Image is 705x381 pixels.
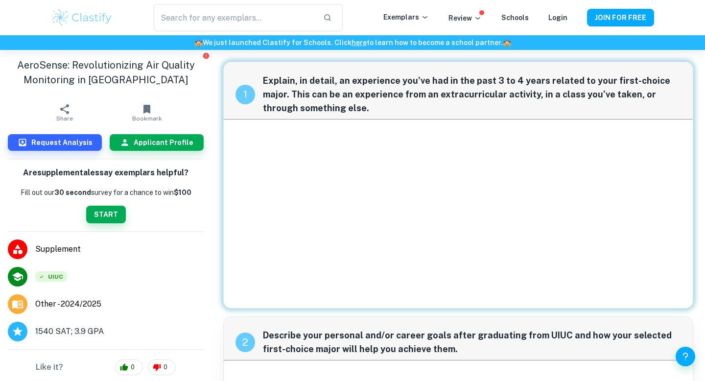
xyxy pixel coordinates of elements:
[587,9,654,26] button: JOIN FOR FREE
[115,359,143,375] div: 0
[35,271,67,282] span: UIUC
[35,271,67,282] div: Accepted: University of Illinois at Urbana-Champaign
[501,14,529,22] a: Schools
[2,37,703,48] h6: We just launched Clastify for Schools. Click to learn how to become a school partner.
[235,85,255,104] div: recipe
[158,362,173,372] span: 0
[148,359,176,375] div: 0
[263,74,681,115] span: Explain, in detail, an experience you've had in the past 3 to 4 years related to your first-choic...
[202,52,210,59] button: Report issue
[448,13,482,24] p: Review
[35,243,204,255] span: Supplement
[383,12,429,23] p: Exemplars
[134,137,193,148] h6: Applicant Profile
[23,167,188,179] h6: Are supplemental essay exemplars helpful?
[36,361,63,373] h6: Like it?
[194,39,203,47] span: 🏫
[548,14,567,22] a: Login
[86,206,126,223] button: START
[235,333,255,352] div: recipe
[51,8,113,27] img: Clastify logo
[263,329,681,356] span: Describe your personal and/or career goals after graduating from UIUC and how your selected first...
[110,134,204,151] button: Applicant Profile
[8,58,204,87] h1: AeroSense: Revolutionizing Air Quality Monitoring in [GEOGRAPHIC_DATA]
[676,347,695,366] button: Help and Feedback
[54,189,91,196] b: 30 second
[21,187,191,198] p: Fill out our survey for a chance to win
[8,134,102,151] button: Request Analysis
[503,39,511,47] span: 🏫
[125,362,140,372] span: 0
[31,137,93,148] h6: Request Analysis
[174,189,191,196] strong: $100
[132,115,162,122] span: Bookmark
[106,99,188,126] button: Bookmark
[154,4,315,31] input: Search for any exemplars...
[352,39,367,47] a: here
[23,99,106,126] button: Share
[35,298,101,310] span: Other - 2024/2025
[35,326,104,337] span: 1540 SAT; 3.9 GPA
[35,298,109,310] a: Major and Application Year
[56,115,73,122] span: Share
